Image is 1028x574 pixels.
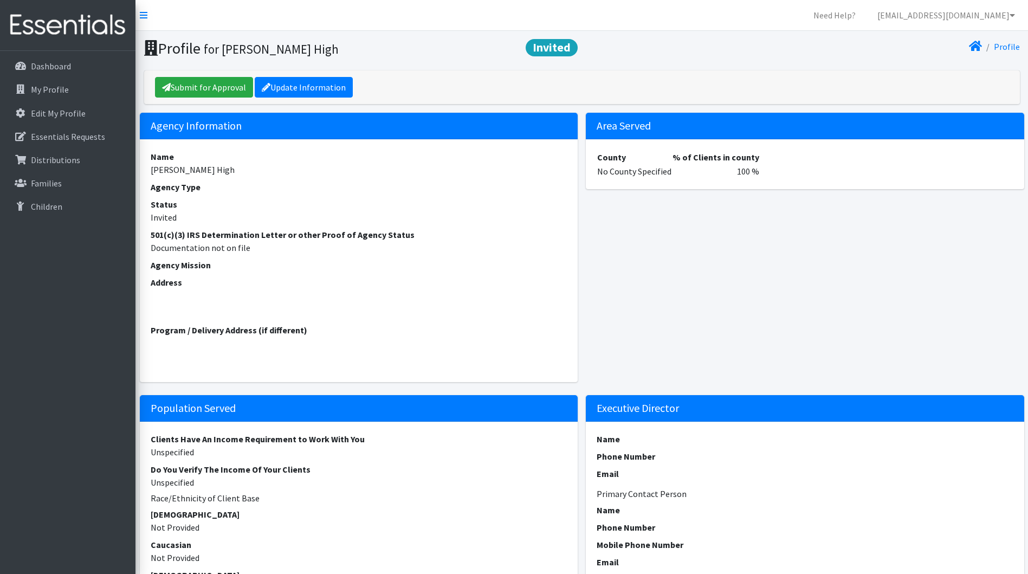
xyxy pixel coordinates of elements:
th: % of Clients in county [672,150,760,164]
dd: [PERSON_NAME] High [151,163,567,176]
p: Distributions [31,154,80,165]
span: translation missing: en.not_provided [151,552,199,563]
dt: Mobile Phone Number [597,538,1013,551]
p: Edit My Profile [31,108,86,119]
span: Invited [526,39,578,56]
dt: Name [597,504,1013,517]
h5: Area Served [586,113,1024,139]
dt: Phone Number [597,450,1013,463]
dt: Agency Type [151,180,567,194]
a: Dashboard [4,55,131,77]
th: County [597,150,672,164]
p: Children [31,201,62,212]
a: Families [4,172,131,194]
a: My Profile [4,79,131,100]
h6: Primary Contact Person [597,489,1013,499]
dt: 501(c)(3) IRS Determination Letter or other Proof of Agency Status [151,228,567,241]
td: 100 % [672,164,760,178]
img: HumanEssentials [4,7,131,43]
dt: Clients Have An Income Requirement to Work With You [151,433,567,446]
dd: Invited [151,211,567,224]
a: Profile [994,41,1020,52]
p: Families [31,178,62,189]
p: Essentials Requests [31,131,105,142]
dd: Documentation not on file [151,241,567,254]
a: Essentials Requests [4,126,131,147]
dt: Status [151,198,567,211]
dt: Do You Verify The Income Of Your Clients [151,463,567,476]
dt: [DEMOGRAPHIC_DATA] [151,508,567,521]
a: Children [4,196,131,217]
a: [EMAIL_ADDRESS][DOMAIN_NAME] [869,4,1024,26]
a: Distributions [4,149,131,171]
h5: Population Served [140,395,578,422]
small: for [PERSON_NAME] High [204,41,339,57]
p: Dashboard [31,61,71,72]
a: Edit My Profile [4,102,131,124]
dt: Caucasian [151,538,567,551]
a: Need Help? [805,4,864,26]
dd: Unspecified [151,446,567,459]
h1: Profile [144,39,578,58]
dd: Unspecified [151,476,567,489]
a: Submit for Approval [155,77,253,98]
span: translation missing: en.not_provided [151,522,199,533]
dt: Name [151,150,567,163]
strong: Program / Delivery Address (if different) [151,325,307,336]
dt: Name [597,433,1013,446]
h6: Race/Ethnicity of Client Base [151,493,567,504]
dt: Phone Number [597,521,1013,534]
h5: Agency Information [140,113,578,139]
p: My Profile [31,84,69,95]
strong: Address [151,277,182,288]
td: No County Specified [597,164,672,178]
a: Update Information [255,77,353,98]
dt: Email [597,556,1013,569]
dt: Agency Mission [151,259,567,272]
dt: Email [597,467,1013,480]
h5: Executive Director [586,395,1024,422]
